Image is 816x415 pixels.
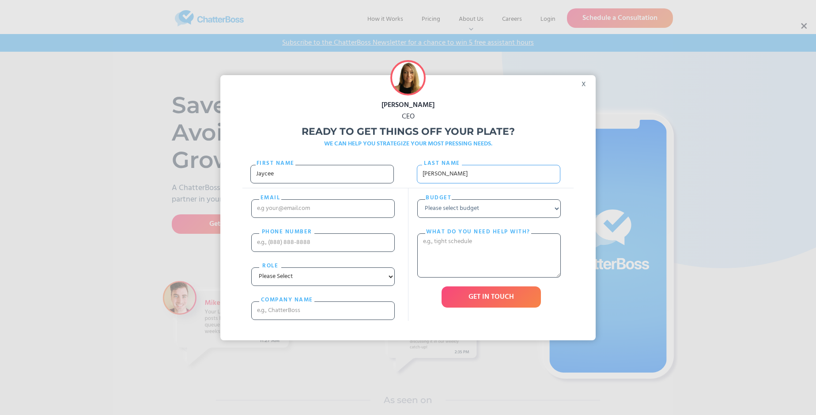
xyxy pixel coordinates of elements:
[442,286,541,308] input: GET IN TOUCH
[576,75,596,88] div: x
[417,165,560,183] input: e.g., Smith
[250,165,394,183] input: e.g., John
[422,159,462,168] label: Last name
[259,296,314,305] label: cOMPANY NAME
[259,262,281,270] label: Role
[242,154,574,329] form: Freebie Popup Form 2021
[425,194,452,202] label: Budget
[259,228,314,236] label: PHONE nUMBER
[302,126,515,137] strong: Ready to get things off your plate?
[251,301,395,320] input: e.g., ChatterBoss
[220,111,596,122] div: CEO
[251,233,395,252] input: e.g., (888) 888-8888
[259,194,281,202] label: email
[220,99,596,111] div: [PERSON_NAME]
[324,139,492,149] strong: WE CAN HELP YOU STRATEGIZE YOUR MOST PRESSING NEEDS.
[256,159,295,168] label: First Name
[425,228,531,236] label: What do you need help with?
[251,199,395,218] input: e.g your@email.com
